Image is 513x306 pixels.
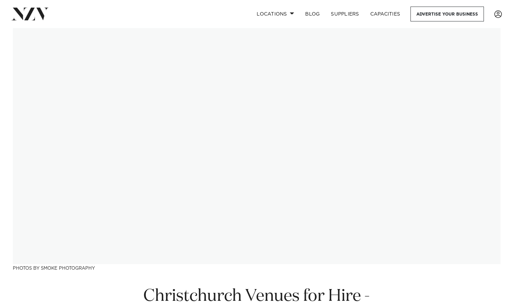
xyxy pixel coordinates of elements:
[251,7,300,21] a: Locations
[325,7,364,21] a: SUPPLIERS
[11,8,49,20] img: nzv-logo.png
[365,7,406,21] a: Capacities
[13,264,501,271] h3: Photos by Smoke Photography
[410,7,484,21] a: Advertise your business
[300,7,325,21] a: BLOG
